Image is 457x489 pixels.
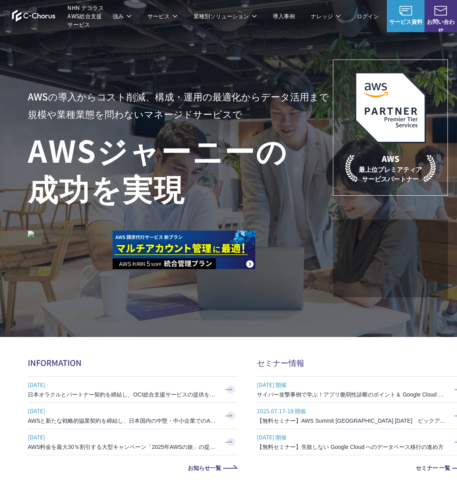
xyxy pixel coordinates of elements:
h3: AWS料金を最大30％割引する大型キャンペーン「2025年AWSの旅」の提供を開始 [28,443,218,451]
p: AWSの導入からコスト削減、 構成・運用の最適化からデータ活用まで 規模や業種業態を問わない マネージドサービスで [28,88,333,123]
p: サービス [147,12,178,20]
p: 強み [113,12,132,20]
span: 2025.07.17-18 開催 [257,405,447,417]
a: AWSとの戦略的協業契約 締結 [28,231,108,269]
h1: AWS ジャーニーの 成功を実現 [28,131,333,207]
span: サービス資料 [387,17,424,26]
span: お問い合わせ [424,17,457,34]
p: 最上位プレミアティア サービスパートナー [345,153,436,183]
em: AWS [382,153,400,164]
a: AWS総合支援サービス C-Chorus NHN テコラスAWS総合支援サービス [12,4,105,29]
p: 業種別ソリューション [193,12,257,20]
h3: 【無料セミナー】AWS Summit [GEOGRAPHIC_DATA] [DATE] ピックアップセッション [257,417,447,425]
span: [DATE] [28,379,218,391]
img: 契約件数 [349,231,432,289]
span: [DATE] [28,431,218,443]
h3: 日本オラクルとパートナー契約を締結し、OCI総合支援サービスの提供を開始 [28,391,218,399]
a: 導入事例 [273,12,295,20]
h3: 【無料セミナー】失敗しない Google Cloud へのデータベース移行の進め方 [257,443,447,451]
a: ログイン [357,12,379,20]
img: AWSとの戦略的協業契約 締結 [28,231,108,239]
span: [DATE] [28,405,218,417]
a: お知らせ一覧 [28,465,238,470]
img: AWS総合支援サービス C-Chorus サービス資料 [400,6,412,15]
span: NHN テコラス AWS総合支援サービス [67,4,105,29]
img: お問い合わせ [434,6,447,15]
h2: INFORMATION [28,357,238,368]
a: [DATE] AWSと新たな戦略的協業契約を締結し、日本国内の中堅・中小企業でのAWS活用を加速 [28,403,238,429]
span: [DATE] 開催 [257,431,447,443]
h3: サイバー攻撃事例で学ぶ！アプリ脆弱性診断のポイント＆ Google Cloud セキュリティ対策 [257,391,447,399]
img: AWSプレミアティアサービスパートナー [355,72,426,143]
a: [DATE] AWS料金を最大30％割引する大型キャンペーン「2025年AWSの旅」の提供を開始 [28,429,238,455]
p: ナレッジ [311,12,341,20]
span: [DATE] 開催 [257,379,447,391]
a: [DATE] 日本オラクルとパートナー契約を締結し、OCI総合支援サービスの提供を開始 [28,377,238,402]
img: AWS請求代行サービス 統合管理プラン [113,231,255,269]
h3: AWSと新たな戦略的協業契約を締結し、日本国内の中堅・中小企業でのAWS活用を加速 [28,417,218,425]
